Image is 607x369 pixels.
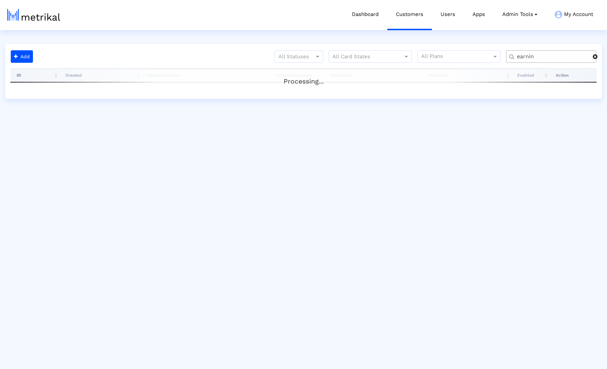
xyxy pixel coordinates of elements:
th: Customer Name [142,68,270,82]
input: All Plans [421,52,493,61]
button: Add [11,50,33,63]
th: Plan Name [324,68,423,82]
th: Created [59,68,142,82]
div: Processing... [10,70,597,84]
th: ID [10,68,59,82]
img: metrical-logo-light.png [7,9,60,21]
input: All Card States [332,52,396,61]
input: Customer Name [512,53,593,60]
th: Action [549,68,597,82]
th: Enabled [511,68,549,82]
th: Integration Count [270,68,324,82]
img: my-account-menu-icon.png [555,11,562,18]
th: Has Card [423,68,511,82]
